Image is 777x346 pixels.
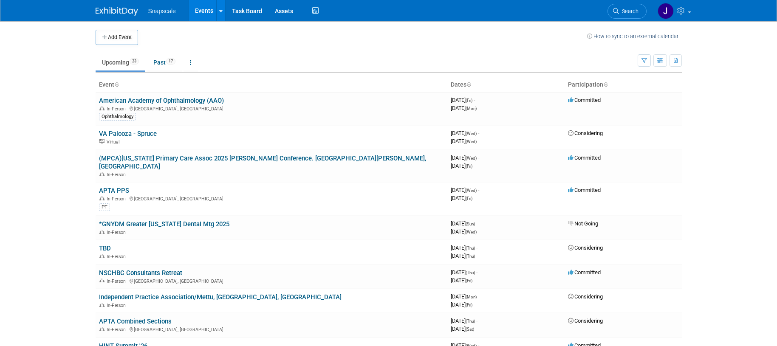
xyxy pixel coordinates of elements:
img: Virtual Event [99,139,105,143]
span: (Mon) [466,106,477,111]
span: - [478,155,479,161]
th: Event [96,78,447,92]
span: [DATE] [451,130,479,136]
span: In-Person [107,303,128,308]
span: [DATE] [451,245,478,251]
a: NSCHBC Consultants Retreat [99,269,182,277]
div: [GEOGRAPHIC_DATA], [GEOGRAPHIC_DATA] [99,277,444,284]
a: TBD [99,245,111,252]
span: (Fri) [466,303,472,307]
span: Virtual [107,139,122,145]
span: [DATE] [451,301,472,308]
button: Add Event [96,30,138,45]
span: Committed [568,155,601,161]
a: APTA Combined Sections [99,318,172,325]
img: Jennifer Benedict [658,3,674,19]
a: Independent Practice Association/Mettu, [GEOGRAPHIC_DATA], [GEOGRAPHIC_DATA] [99,293,342,301]
span: In-Person [107,230,128,235]
a: Sort by Start Date [466,81,471,88]
img: In-Person Event [99,230,105,234]
a: Sort by Event Name [114,81,119,88]
span: - [478,187,479,193]
span: 17 [166,58,175,65]
span: [DATE] [451,277,472,284]
span: (Fri) [466,196,472,201]
span: In-Person [107,254,128,259]
span: Considering [568,245,603,251]
a: American Academy of Ophthalmology (AAO) [99,97,224,104]
span: [DATE] [451,293,479,300]
span: (Sun) [466,222,475,226]
span: (Mon) [466,295,477,299]
span: [DATE] [451,105,477,111]
span: (Fri) [466,278,472,283]
span: [DATE] [451,318,478,324]
span: [DATE] [451,97,475,103]
span: In-Person [107,278,128,284]
span: - [478,130,479,136]
span: (Sat) [466,327,474,332]
span: (Thu) [466,246,475,250]
span: [DATE] [451,155,479,161]
img: In-Person Event [99,254,105,258]
span: - [474,97,475,103]
th: Dates [447,78,565,92]
span: (Thu) [466,270,475,275]
span: In-Person [107,327,128,332]
span: [DATE] [451,187,479,193]
img: ExhibitDay [96,7,138,16]
span: (Thu) [466,254,475,259]
span: [DATE] [451,138,477,144]
span: 23 [130,58,139,65]
span: [DATE] [451,269,478,276]
span: (Fri) [466,164,472,169]
span: (Wed) [466,156,477,160]
span: [DATE] [451,253,475,259]
span: Committed [568,97,601,103]
span: (Wed) [466,139,477,144]
img: In-Person Event [99,303,105,307]
a: (MPCA)[US_STATE] Primary Care Assoc 2025 [PERSON_NAME] Conference. [GEOGRAPHIC_DATA][PERSON_NAME]... [99,155,426,170]
span: Snapscale [148,8,176,14]
span: (Wed) [466,131,477,136]
div: [GEOGRAPHIC_DATA], [GEOGRAPHIC_DATA] [99,195,444,202]
a: APTA PPS [99,187,129,194]
span: (Wed) [466,230,477,234]
span: Committed [568,269,601,276]
span: - [476,269,478,276]
img: In-Person Event [99,196,105,200]
span: Considering [568,130,603,136]
img: In-Person Event [99,106,105,110]
span: [DATE] [451,220,478,227]
span: [DATE] [451,228,477,235]
span: (Wed) [466,188,477,193]
a: Upcoming23 [96,54,145,70]
span: In-Person [107,172,128,177]
span: [DATE] [451,163,472,169]
div: [GEOGRAPHIC_DATA], [GEOGRAPHIC_DATA] [99,105,444,112]
span: Committed [568,187,601,193]
img: In-Person Event [99,278,105,283]
span: - [476,245,478,251]
span: - [476,318,478,324]
span: [DATE] [451,195,472,201]
span: (Fri) [466,98,472,103]
img: In-Person Event [99,327,105,331]
span: Search [619,8,639,14]
span: In-Person [107,196,128,202]
div: [GEOGRAPHIC_DATA], [GEOGRAPHIC_DATA] [99,326,444,332]
th: Participation [565,78,682,92]
a: Search [607,4,647,19]
a: Past17 [147,54,182,70]
span: [DATE] [451,326,474,332]
a: *GNYDM Greater [US_STATE] Dental Mtg 2025 [99,220,229,228]
a: VA Palooza - Spruce [99,130,157,138]
span: - [478,293,479,300]
div: Ophthalmology [99,113,136,121]
span: Not Going [568,220,598,227]
span: In-Person [107,106,128,112]
img: In-Person Event [99,172,105,176]
a: Sort by Participation Type [603,81,607,88]
span: Considering [568,318,603,324]
span: (Thu) [466,319,475,323]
